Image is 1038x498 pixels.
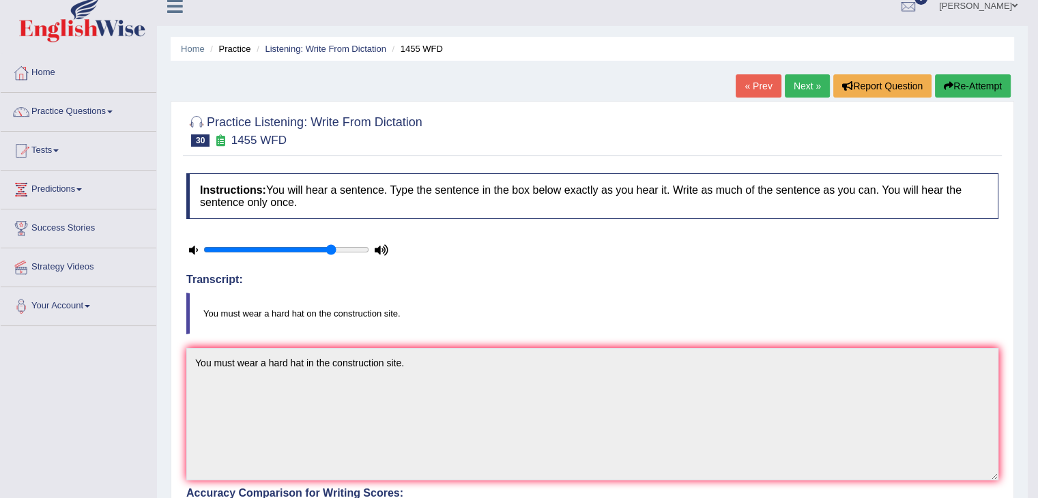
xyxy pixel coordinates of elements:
a: Predictions [1,171,156,205]
span: 30 [191,134,210,147]
button: Report Question [833,74,932,98]
h4: You will hear a sentence. Type the sentence in the box below exactly as you hear it. Write as muc... [186,173,998,219]
a: « Prev [736,74,781,98]
a: Next » [785,74,830,98]
small: Exam occurring question [213,134,227,147]
a: Tests [1,132,156,166]
a: Your Account [1,287,156,321]
li: Practice [207,42,250,55]
blockquote: You must wear a hard hat on the construction site. [186,293,998,334]
small: 1455 WFD [231,134,287,147]
a: Success Stories [1,209,156,244]
a: Strategy Videos [1,248,156,282]
h4: Transcript: [186,274,998,286]
a: Home [181,44,205,54]
a: Home [1,54,156,88]
b: Instructions: [200,184,266,196]
h2: Practice Listening: Write From Dictation [186,113,422,147]
li: 1455 WFD [389,42,443,55]
button: Re-Attempt [935,74,1011,98]
a: Listening: Write From Dictation [265,44,386,54]
a: Practice Questions [1,93,156,127]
